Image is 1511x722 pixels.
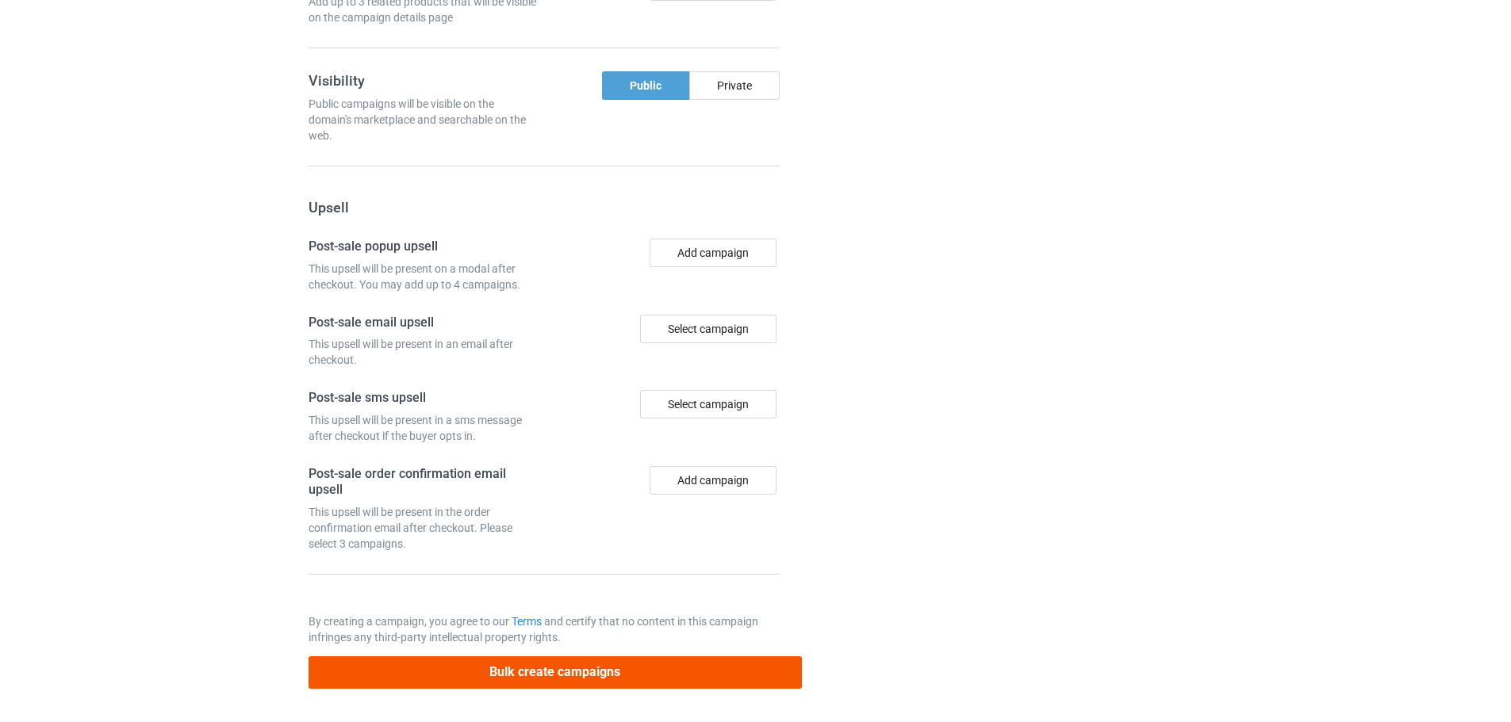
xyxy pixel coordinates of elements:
[309,504,539,552] div: This upsell will be present in the order confirmation email after checkout. Please select 3 campa...
[650,239,777,267] button: Add campaign
[309,412,539,444] div: This upsell will be present in a sms message after checkout if the buyer opts in.
[309,390,539,407] h4: Post-sale sms upsell
[640,315,777,343] div: Select campaign
[602,71,689,100] div: Public
[309,613,780,645] p: By creating a campaign, you agree to our and certify that no content in this campaign infringes a...
[689,71,780,100] div: Private
[309,315,539,331] h4: Post-sale email upsell
[309,96,539,143] div: Public campaigns will be visible on the domain's marketplace and searchable on the web.
[309,71,539,90] h3: Visibility
[512,615,542,628] a: Terms
[309,466,539,499] h4: Post-sale order confirmation email upsell
[650,466,777,495] button: Add campaign
[309,336,539,368] div: This upsell will be present in an email after checkout.
[309,198,780,216] h3: Upsell
[309,261,539,292] div: This upsell will be present on a modal after checkout. You may add up to 4 campaigns.
[640,390,777,418] div: Select campaign
[309,656,802,689] button: Bulk create campaigns
[309,239,539,255] h4: Post-sale popup upsell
